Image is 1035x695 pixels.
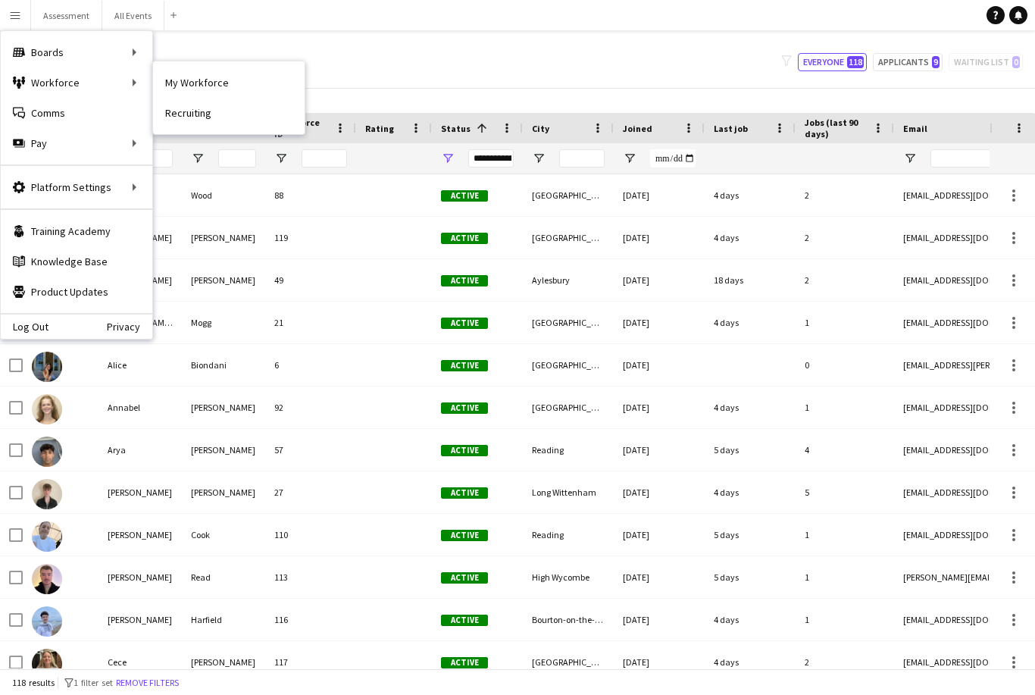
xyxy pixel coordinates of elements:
[441,233,488,244] span: Active
[441,360,488,371] span: Active
[623,123,652,134] span: Joined
[903,123,927,134] span: Email
[523,217,614,258] div: [GEOGRAPHIC_DATA]
[523,556,614,598] div: High Wycombe
[523,344,614,386] div: [GEOGRAPHIC_DATA]
[798,53,867,71] button: Everyone118
[614,514,705,556] div: [DATE]
[650,149,696,167] input: Joined Filter Input
[705,599,796,640] div: 4 days
[932,56,940,68] span: 9
[796,514,894,556] div: 1
[532,123,549,134] span: City
[796,599,894,640] div: 1
[182,556,265,598] div: Read
[705,174,796,216] div: 4 days
[274,152,288,165] button: Open Filter Menu
[182,641,265,683] div: [PERSON_NAME]
[265,174,356,216] div: 88
[265,641,356,683] div: 117
[1,277,152,307] a: Product Updates
[796,302,894,343] div: 1
[796,217,894,258] div: 2
[265,344,356,386] div: 6
[714,123,748,134] span: Last job
[523,302,614,343] div: [GEOGRAPHIC_DATA]
[182,514,265,556] div: Cook
[796,259,894,301] div: 2
[614,174,705,216] div: [DATE]
[182,471,265,513] div: [PERSON_NAME]
[441,402,488,414] span: Active
[1,216,152,246] a: Training Academy
[614,471,705,513] div: [DATE]
[614,387,705,428] div: [DATE]
[265,217,356,258] div: 119
[113,675,182,691] button: Remove filters
[441,152,455,165] button: Open Filter Menu
[182,217,265,258] div: [PERSON_NAME]
[153,98,305,128] a: Recruiting
[441,657,488,668] span: Active
[523,174,614,216] div: [GEOGRAPHIC_DATA]
[441,615,488,626] span: Active
[265,471,356,513] div: 27
[73,677,113,688] span: 1 filter set
[705,387,796,428] div: 4 days
[153,67,305,98] a: My Workforce
[98,641,182,683] div: Cece
[796,429,894,471] div: 4
[32,437,62,467] img: Arya Firake
[135,149,173,167] input: First Name Filter Input
[98,514,182,556] div: [PERSON_NAME]
[1,67,152,98] div: Workforce
[365,123,394,134] span: Rating
[98,599,182,640] div: [PERSON_NAME]
[107,321,152,333] a: Privacy
[1,246,152,277] a: Knowledge Base
[1,98,152,128] a: Comms
[441,190,488,202] span: Active
[523,471,614,513] div: Long Wittenham
[614,599,705,640] div: [DATE]
[705,259,796,301] div: 18 days
[559,149,605,167] input: City Filter Input
[265,429,356,471] div: 57
[265,599,356,640] div: 116
[441,572,488,584] span: Active
[441,123,471,134] span: Status
[302,149,347,167] input: Workforce ID Filter Input
[32,352,62,382] img: Alice Biondani
[98,387,182,428] div: Annabel
[265,302,356,343] div: 21
[523,514,614,556] div: Reading
[523,429,614,471] div: Reading
[182,387,265,428] div: [PERSON_NAME]
[796,174,894,216] div: 2
[523,599,614,640] div: Bourton-on-the-Water
[441,318,488,329] span: Active
[705,217,796,258] div: 4 days
[32,479,62,509] img: Benjamin Thompson
[182,429,265,471] div: [PERSON_NAME]
[705,514,796,556] div: 5 days
[796,387,894,428] div: 1
[796,641,894,683] div: 2
[705,471,796,513] div: 4 days
[1,172,152,202] div: Platform Settings
[614,641,705,683] div: [DATE]
[98,556,182,598] div: [PERSON_NAME]
[705,429,796,471] div: 5 days
[32,606,62,637] img: Cameron Harfield
[98,471,182,513] div: [PERSON_NAME]
[903,152,917,165] button: Open Filter Menu
[102,1,164,30] button: All Events
[218,149,256,167] input: Last Name Filter Input
[614,429,705,471] div: [DATE]
[441,487,488,499] span: Active
[796,556,894,598] div: 1
[614,259,705,301] div: [DATE]
[614,302,705,343] div: [DATE]
[873,53,943,71] button: Applicants9
[31,1,102,30] button: Assessment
